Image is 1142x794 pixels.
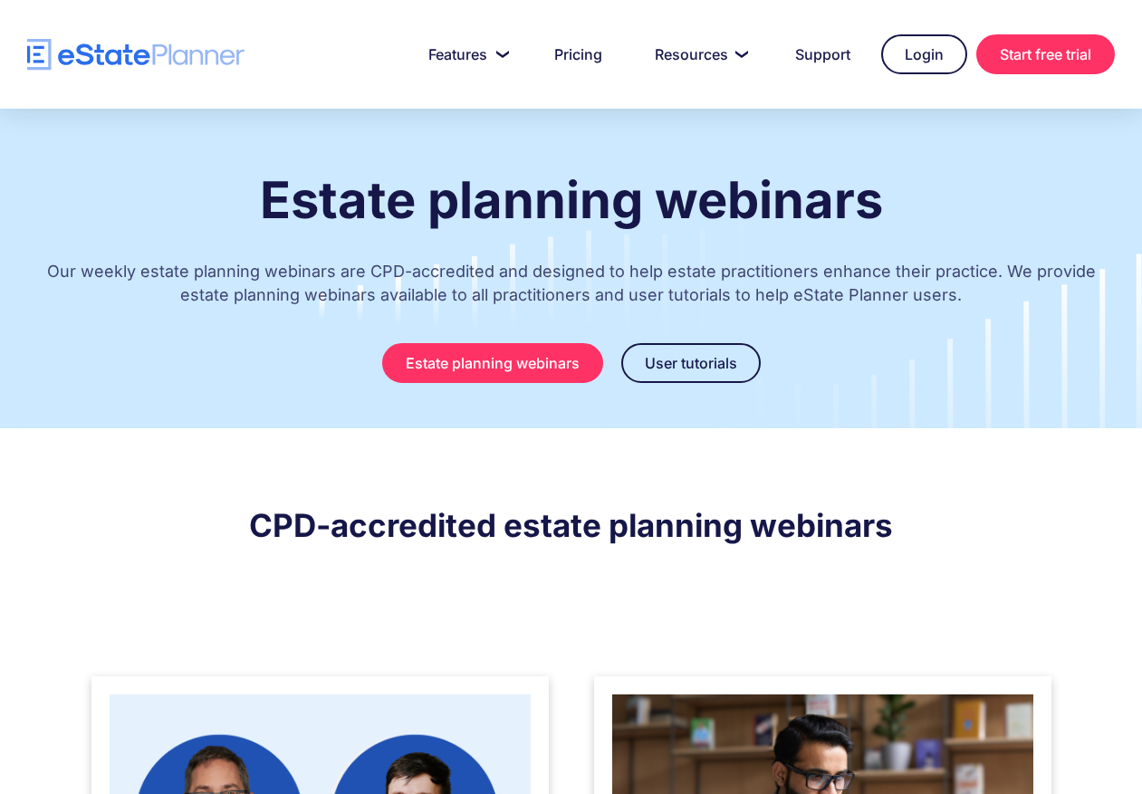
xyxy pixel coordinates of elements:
[407,36,523,72] a: Features
[621,343,761,383] a: User tutorials
[773,36,872,72] a: Support
[533,36,624,72] a: Pricing
[27,242,1115,334] p: Our weekly estate planning webinars are CPD-accredited and designed to help estate practitioners ...
[260,169,883,231] strong: Estate planning webinars
[976,34,1115,74] a: Start free trial
[27,39,245,71] a: home
[382,343,603,383] a: Estate planning webinars
[881,34,967,74] a: Login
[633,36,764,72] a: Resources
